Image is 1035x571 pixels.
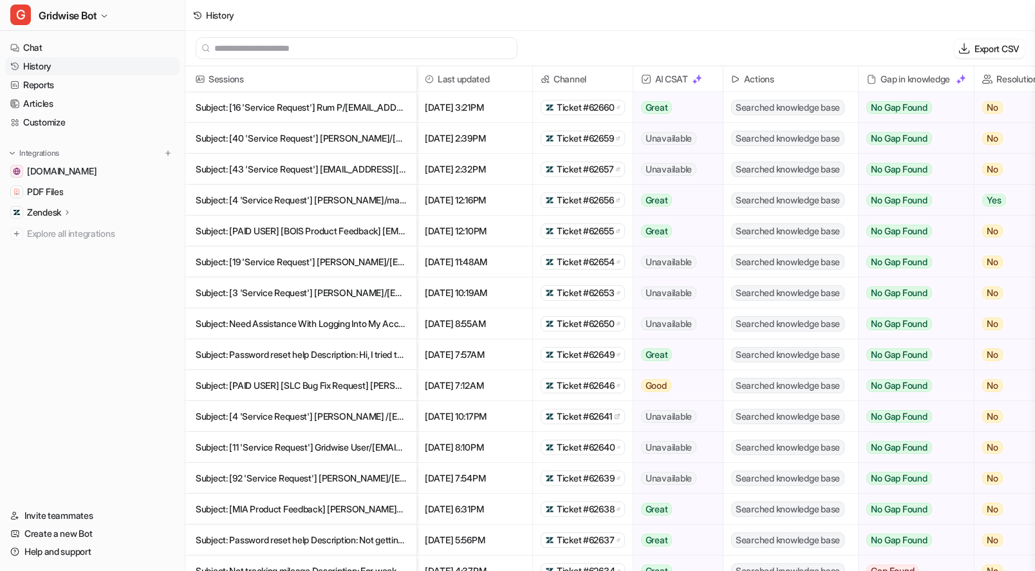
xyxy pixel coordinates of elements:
span: Ticket #62653 [557,286,614,299]
span: No Gap Found [866,503,931,516]
span: Sessions [191,66,411,92]
img: zendesk [545,257,554,267]
a: Invite teammates [5,507,180,525]
p: Subject: [MIA Product Feedback] [PERSON_NAME][EMAIL_ADDRESS][PERSON_NAME][DOMAIN_NAME] Descriptio... [196,494,406,525]
p: Subject: Password reset help Description: Not getting password reset but i keep [196,525,406,556]
button: No Gap Found [859,308,964,339]
span: Searched knowledge base [731,254,844,270]
p: Subject: [16 'Service Request'] Rum P/[EMAIL_ADDRESS][DOMAIN_NAME]> Description: *App Ver [196,92,406,123]
a: Ticket #62638 [545,503,620,516]
span: No Gap Found [866,132,931,145]
img: expand menu [8,149,17,158]
span: No Gap Found [866,256,931,268]
a: Ticket #62660 [545,101,620,114]
span: Searched knowledge base [731,192,844,208]
img: zendesk [545,412,554,421]
span: No [982,256,1003,268]
a: Chat [5,39,180,57]
a: Ticket #62641 [545,410,620,423]
a: gridwise.io[DOMAIN_NAME] [5,162,180,180]
img: zendesk [545,443,554,452]
button: No Gap Found [859,154,964,185]
span: No Gap Found [866,225,931,238]
span: [DATE] 2:32PM [422,154,527,185]
span: No [982,410,1003,423]
button: Great [633,92,715,123]
button: No Gap Found [859,216,964,247]
span: [DATE] 12:10PM [422,216,527,247]
span: Searched knowledge base [731,471,844,486]
span: No Gap Found [866,348,931,361]
p: Subject: [19 'Service Request'] [PERSON_NAME]/[EMAIL_ADDRESS][DOMAIN_NAME]> Descri [196,247,406,277]
span: [DATE] 7:54PM [422,463,527,494]
a: Articles [5,95,180,113]
p: Zendesk [27,206,61,219]
span: Searched knowledge base [731,347,844,362]
a: Ticket #62653 [545,286,620,299]
a: Help and support [5,543,180,561]
button: No Gap Found [859,432,964,463]
span: Searched knowledge base [731,131,844,146]
span: Searched knowledge base [731,100,844,115]
span: No [982,348,1003,361]
span: Searched knowledge base [731,532,844,548]
span: Searched knowledge base [731,162,844,177]
a: Ticket #62657 [545,163,620,176]
img: zendesk [545,227,554,236]
div: Gap in knowledge [864,66,969,92]
span: AI CSAT [639,66,718,92]
span: Ticket #62656 [557,194,613,207]
a: PDF FilesPDF Files [5,183,180,201]
span: Great [641,225,673,238]
span: Explore all integrations [27,223,174,244]
button: Great [633,494,715,525]
span: No Gap Found [866,317,931,330]
span: [DATE] 8:10PM [422,432,527,463]
span: No [982,534,1003,547]
button: No Gap Found [859,463,964,494]
button: No Gap Found [859,92,964,123]
p: Subject: [PAID USER] [BOIS Product Feedback] [EMAIL_ADDRESS][DOMAIN_NAME] Description: [196,216,406,247]
button: No Gap Found [859,339,964,370]
div: History [206,8,234,22]
img: zendesk [545,288,554,297]
span: [DOMAIN_NAME] [27,165,97,178]
span: [DATE] 3:21PM [422,92,527,123]
a: Create a new Bot [5,525,180,543]
h2: Actions [744,66,774,92]
img: zendesk [545,319,554,328]
a: Ticket #62659 [545,132,620,145]
img: zendesk [545,536,554,545]
span: [DATE] 2:39PM [422,123,527,154]
button: No Gap Found [859,525,964,556]
span: Searched knowledge base [731,440,844,455]
span: Unavailable [641,163,696,176]
span: Searched knowledge base [731,285,844,301]
img: menu_add.svg [163,149,172,158]
span: PDF Files [27,185,63,198]
button: Export CSV [954,39,1025,58]
p: Subject: [3 'Service Request'] [PERSON_NAME]/[EMAIL_ADDRESS][DOMAIN_NAME]> Description: [196,277,406,308]
span: Ticket #62649 [557,348,614,361]
span: No [982,472,1003,485]
p: Subject: Need Assistance With Logging Into My Account Description: Hello. I bou [196,308,406,339]
span: Ticket #62646 [557,379,614,392]
button: No Gap Found [859,494,964,525]
span: Unavailable [641,441,696,454]
span: Unavailable [641,286,696,299]
button: No Gap Found [859,247,964,277]
img: zendesk [545,165,554,174]
span: No Gap Found [866,534,931,547]
button: No Gap Found [859,370,964,401]
span: Gridwise Bot [39,6,97,24]
span: No [982,101,1003,114]
span: No [982,317,1003,330]
button: No Gap Found [859,185,964,216]
img: PDF Files [13,188,21,196]
p: Subject: [4 'Service Request'] [PERSON_NAME] /[EMAIL_ADDRESS][DOMAIN_NAME]> Descript [196,401,406,432]
a: Ticket #62646 [545,379,620,392]
a: Ticket #62655 [545,225,620,238]
span: No [982,286,1003,299]
span: Ticket #62655 [557,225,613,238]
span: Ticket #62638 [557,503,614,516]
